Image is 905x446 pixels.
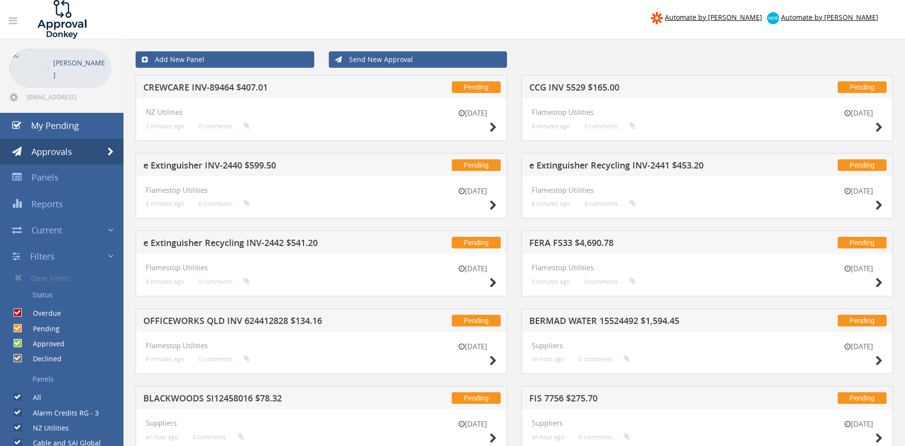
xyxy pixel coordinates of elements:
span: My Pending [31,120,79,131]
label: All [23,393,41,402]
img: zapier-logomark.png [651,12,663,24]
h4: NZ Utilities [146,108,497,116]
small: 0 comments... [579,355,630,363]
span: Pending [452,315,501,326]
h4: Suppliers [146,419,497,427]
h5: OFFICEWORKS QLD INV 624412828 $134.16 [143,316,393,328]
small: [DATE] [448,263,497,274]
span: Automate by [PERSON_NAME] [781,13,878,22]
small: 0 comments... [193,433,244,441]
small: [DATE] [448,108,497,118]
label: Approved [23,339,64,349]
small: [DATE] [834,263,883,274]
h4: Flamestop Utilities [532,263,883,272]
a: Add New Panel [136,51,314,68]
span: Pending [838,159,887,171]
h4: Suppliers [532,341,883,350]
h4: Flamestop Utilities [532,186,883,194]
label: NZ Utilities [23,423,69,433]
span: Pending [838,81,887,93]
h5: e Extinguisher INV-2440 $599.50 [143,161,393,173]
label: Overdue [23,308,61,318]
h5: CCG INV 5529 $165.00 [529,83,779,95]
small: 8 minutes ago [532,200,570,207]
small: 0 comments... [199,355,250,363]
small: 0 comments... [579,433,630,441]
h4: Flamestop Utilities [146,263,497,272]
h4: Flamestop Utilities [532,108,883,116]
small: [DATE] [834,419,883,429]
span: Pending [838,315,887,326]
small: 9 minutes ago [146,355,184,363]
span: Pending [838,392,887,404]
small: [DATE] [834,186,883,196]
a: Send New Approval [329,51,507,68]
a: Clear Filters [7,269,123,287]
span: Panels [31,171,59,183]
small: an hour ago [532,433,564,441]
small: 9 minutes ago [532,278,570,285]
h5: e Extinguisher Recycling INV-2442 $541.20 [143,238,393,250]
h5: FIS 7756 $275.70 [529,394,779,406]
h4: Suppliers [532,419,883,427]
span: Pending [452,392,501,404]
small: 8 minutes ago [532,123,570,130]
small: 0 comments... [584,278,636,285]
h5: FERA FS33 $4,690.78 [529,238,779,250]
label: Alarm Credits RG - 3 [23,408,99,418]
span: Pending [838,237,887,248]
img: xero-logo.png [767,12,779,24]
h4: Flamestop Utilities [146,341,497,350]
small: [DATE] [834,108,883,118]
small: an hour ago [146,433,178,441]
h5: BERMAD WATER 15524492 $1,594.45 [529,316,779,328]
small: 2 minutes ago [146,123,184,130]
span: Pending [452,237,501,248]
h5: e Extinguisher Recycling INV-2441 $453.20 [529,161,779,173]
a: Panels [7,371,123,387]
span: Pending [452,81,501,93]
span: Approvals [31,146,72,157]
small: 0 comments... [199,123,250,130]
small: 0 comments... [584,123,636,130]
span: Filters [30,250,55,262]
small: 0 comments... [584,200,636,207]
h5: BLACKWOODS SI12458016 $78.32 [143,394,393,406]
span: Reports [31,198,63,210]
small: [DATE] [448,186,497,196]
small: [DATE] [448,341,497,352]
small: 9 minutes ago [146,278,184,285]
small: [DATE] [448,419,497,429]
small: 0 comments... [199,278,250,285]
span: Automate by [PERSON_NAME] [665,13,762,22]
label: Declined [23,354,61,364]
small: 0 comments... [199,200,250,207]
span: Current [31,224,62,236]
small: an hour ago [532,355,564,363]
label: Pending [23,324,60,334]
span: Pending [452,159,501,171]
span: [EMAIL_ADDRESS][DOMAIN_NAME] [27,93,109,101]
small: 8 minutes ago [146,200,184,207]
small: [DATE] [834,341,883,352]
a: Status [7,287,123,303]
p: [PERSON_NAME] [53,57,107,81]
h4: Flamestop Utilities [146,186,497,194]
h5: CREWCARE INV-89464 $407.01 [143,83,393,95]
